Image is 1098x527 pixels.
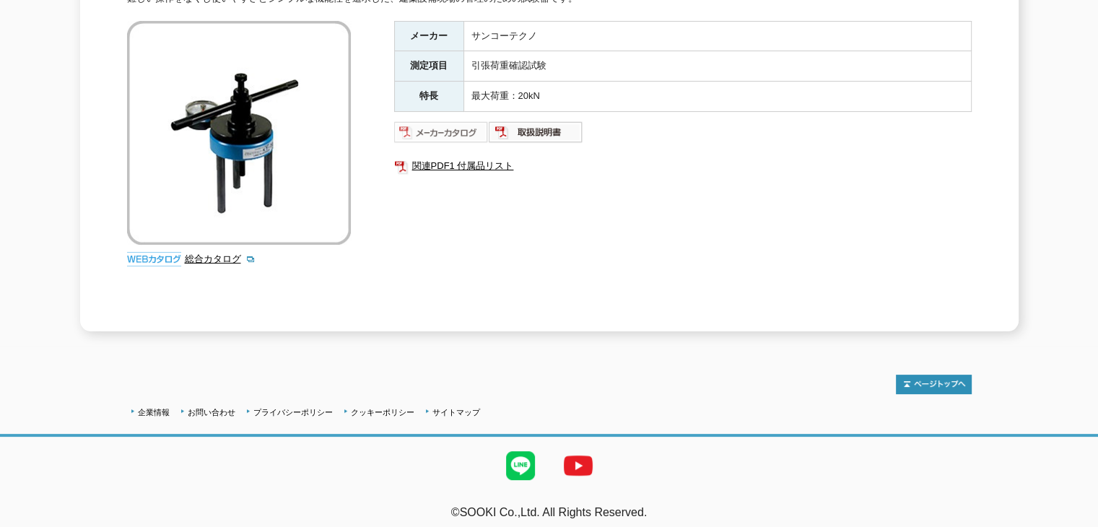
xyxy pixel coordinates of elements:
td: 最大荷重：20kN [463,82,971,112]
img: メーカーカタログ [394,121,489,144]
img: LINE [492,437,549,495]
img: トップページへ [896,375,972,394]
a: サイトマップ [432,408,480,417]
img: webカタログ [127,252,181,266]
a: 関連PDF1 付属品リスト [394,157,972,175]
img: 非破壊簡易型引張試験器 テクノテスター KT-20 [127,21,351,245]
th: メーカー [394,21,463,51]
td: 引張荷重確認試験 [463,51,971,82]
th: 特長 [394,82,463,112]
a: クッキーポリシー [351,408,414,417]
td: サンコーテクノ [463,21,971,51]
a: 取扱説明書 [489,130,583,141]
img: 取扱説明書 [489,121,583,144]
th: 測定項目 [394,51,463,82]
a: プライバシーポリシー [253,408,333,417]
a: お問い合わせ [188,408,235,417]
img: YouTube [549,437,607,495]
a: メーカーカタログ [394,130,489,141]
a: 総合カタログ [185,253,256,264]
a: 企業情報 [138,408,170,417]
